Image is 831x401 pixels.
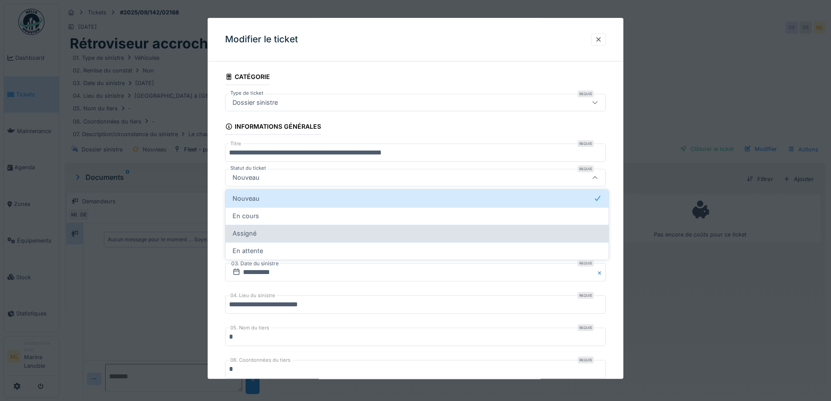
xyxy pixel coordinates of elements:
[578,260,594,267] div: Requis
[225,120,321,135] div: Informations générales
[578,325,594,332] div: Requis
[229,357,292,364] label: 06. Coordonnées du tiers
[230,259,280,269] label: 03. Date du sinistre
[229,173,263,183] div: Nouveau
[229,141,243,148] label: Titre
[578,357,594,364] div: Requis
[233,194,260,203] span: Nouveau
[225,34,298,45] h3: Modifier le ticket
[578,90,594,97] div: Requis
[578,292,594,299] div: Requis
[596,264,606,282] button: Close
[229,98,281,107] div: Dossier sinistre
[229,325,271,332] label: 05. Nom du tiers
[233,211,259,221] span: En cours
[229,89,265,97] label: Type de ticket
[233,246,263,256] span: En attente
[578,141,594,147] div: Requis
[229,165,268,172] label: Statut du ticket
[233,229,256,238] span: Assigné
[229,292,277,300] label: 04. Lieu du sinistre
[578,166,594,173] div: Requis
[225,70,270,85] div: Catégorie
